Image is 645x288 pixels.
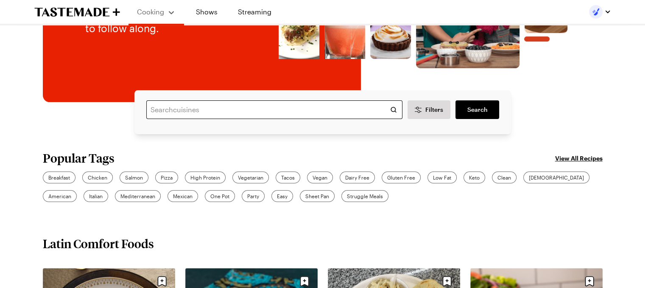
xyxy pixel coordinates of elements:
[387,174,415,181] span: Gluten Free
[469,174,480,181] span: Keto
[589,5,603,19] img: Profile picture
[115,190,161,202] a: Mediterranean
[271,190,293,202] a: Easy
[168,190,198,202] a: Mexican
[340,172,375,183] a: Dairy Free
[43,172,75,183] a: Breakfast
[82,172,113,183] a: Chicken
[120,172,148,183] a: Salmon
[34,7,120,17] a: To Tastemade Home Page
[238,174,263,181] span: Vegetarian
[161,174,173,181] span: Pizza
[555,153,603,163] a: View All Recipes
[155,172,178,183] a: Pizza
[48,174,70,181] span: Breakfast
[433,174,451,181] span: Low Fat
[467,105,487,114] span: Search
[427,172,457,183] a: Low Fat
[382,172,421,183] a: Gluten Free
[43,190,77,202] a: American
[247,192,259,200] span: Party
[313,174,327,181] span: Vegan
[84,190,108,202] a: Italian
[345,174,369,181] span: Dairy Free
[455,100,499,119] a: filters
[307,172,333,183] a: Vegan
[205,190,235,202] a: One Pot
[276,172,300,183] a: Tacos
[88,174,107,181] span: Chicken
[43,151,114,165] h2: Popular Tags
[185,172,226,183] a: High Protein
[137,8,164,16] span: Cooking
[137,3,176,20] button: Cooking
[347,192,383,200] span: Struggle Meals
[281,174,295,181] span: Tacos
[529,174,584,181] span: [DEMOGRAPHIC_DATA]
[120,192,155,200] span: Mediterranean
[190,174,220,181] span: High Protein
[492,172,517,183] a: Clean
[589,5,611,19] button: Profile picture
[125,174,143,181] span: Salmon
[305,192,329,200] span: Sheet Pan
[43,236,154,251] h2: Latin Comfort Foods
[89,192,103,200] span: Italian
[277,192,288,200] span: Easy
[497,174,511,181] span: Clean
[300,190,335,202] a: Sheet Pan
[242,190,265,202] a: Party
[523,172,589,183] a: [DEMOGRAPHIC_DATA]
[341,190,388,202] a: Struggle Meals
[232,172,269,183] a: Vegetarian
[173,192,193,200] span: Mexican
[464,172,485,183] a: Keto
[210,192,229,200] span: One Pot
[425,105,443,114] span: Filters
[408,100,451,119] button: Desktop filters
[48,192,71,200] span: American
